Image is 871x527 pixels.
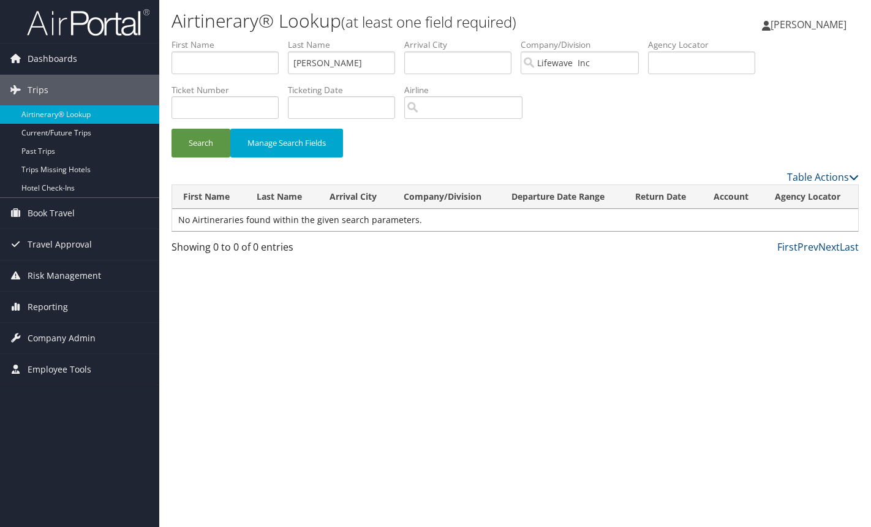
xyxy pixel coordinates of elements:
[404,84,532,96] label: Airline
[404,39,521,51] label: Arrival City
[787,170,859,184] a: Table Actions
[624,185,703,209] th: Return Date: activate to sort column ascending
[703,185,764,209] th: Account: activate to sort column ascending
[172,129,230,157] button: Search
[172,39,288,51] label: First Name
[28,198,75,229] span: Book Travel
[818,240,840,254] a: Next
[648,39,764,51] label: Agency Locator
[797,240,818,254] a: Prev
[172,84,288,96] label: Ticket Number
[172,8,630,34] h1: Airtinerary® Lookup
[172,209,858,231] td: No Airtineraries found within the given search parameters.
[28,260,101,291] span: Risk Management
[840,240,859,254] a: Last
[172,185,246,209] th: First Name: activate to sort column ascending
[393,185,500,209] th: Company/Division
[288,39,404,51] label: Last Name
[28,323,96,354] span: Company Admin
[764,185,858,209] th: Agency Locator: activate to sort column ascending
[319,185,393,209] th: Arrival City: activate to sort column ascending
[771,18,846,31] span: [PERSON_NAME]
[341,12,516,32] small: (at least one field required)
[172,240,330,260] div: Showing 0 to 0 of 0 entries
[28,44,77,74] span: Dashboards
[230,129,343,157] button: Manage Search Fields
[28,354,91,385] span: Employee Tools
[777,240,797,254] a: First
[28,292,68,322] span: Reporting
[28,229,92,260] span: Travel Approval
[27,8,149,37] img: airportal-logo.png
[500,185,624,209] th: Departure Date Range: activate to sort column ascending
[246,185,318,209] th: Last Name: activate to sort column ascending
[521,39,648,51] label: Company/Division
[762,6,859,43] a: [PERSON_NAME]
[288,84,404,96] label: Ticketing Date
[28,75,48,105] span: Trips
